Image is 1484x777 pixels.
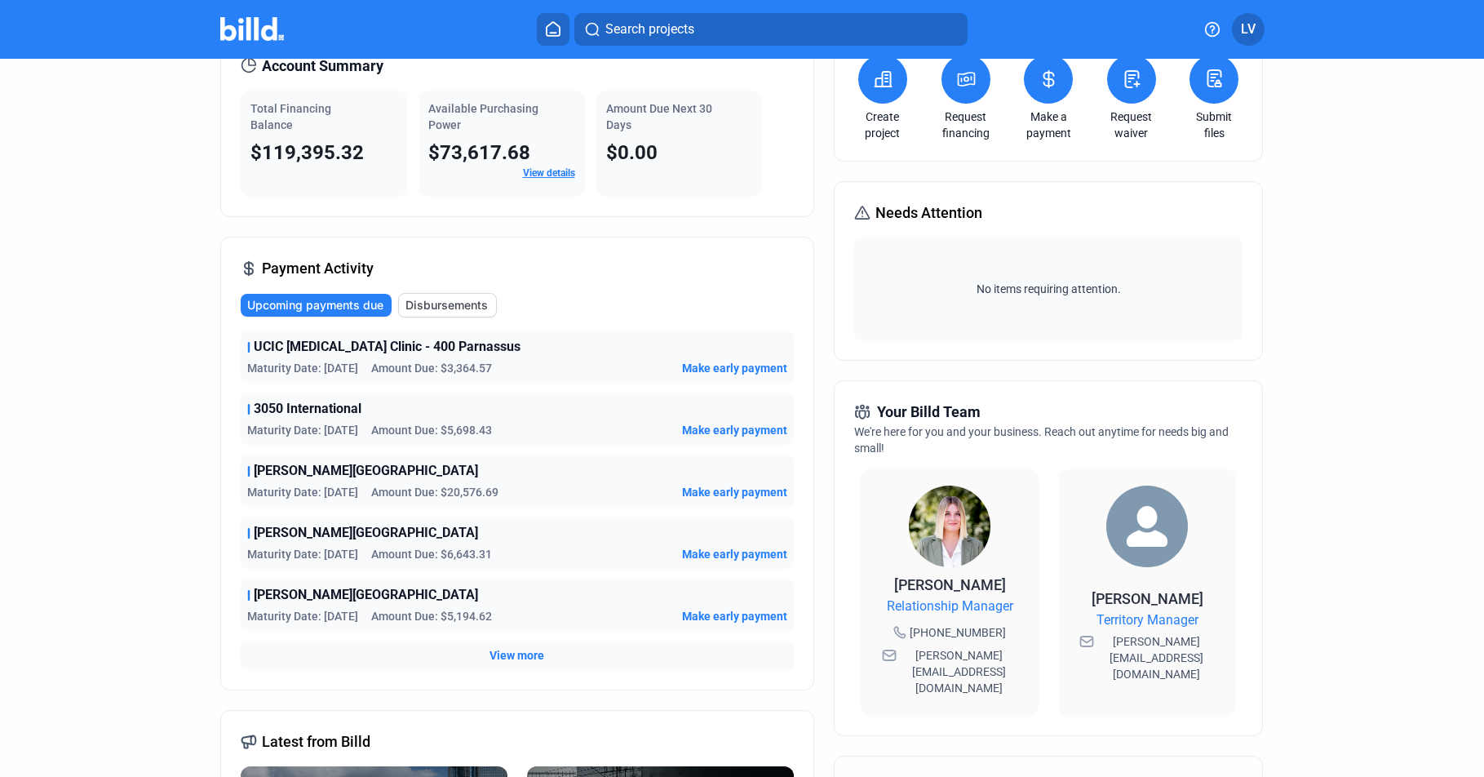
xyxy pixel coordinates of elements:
[247,608,358,624] span: Maturity Date: [DATE]
[682,608,787,624] button: Make early payment
[250,141,364,164] span: $119,395.32
[250,102,331,131] span: Total Financing Balance
[682,484,787,500] button: Make early payment
[1092,590,1203,607] span: [PERSON_NAME]
[398,293,497,317] button: Disbursements
[254,461,478,481] span: [PERSON_NAME][GEOGRAPHIC_DATA]
[247,484,358,500] span: Maturity Date: [DATE]
[371,608,492,624] span: Amount Due: $5,194.62
[371,546,492,562] span: Amount Due: $6,643.31
[371,422,492,438] span: Amount Due: $5,698.43
[1185,109,1243,141] a: Submit files
[606,102,712,131] span: Amount Due Next 30 Days
[682,546,787,562] button: Make early payment
[247,546,358,562] span: Maturity Date: [DATE]
[254,337,521,357] span: UCIC [MEDICAL_DATA] Clinic - 400 Parnassus
[262,730,370,753] span: Latest from Billd
[877,401,981,424] span: Your Billd Team
[854,425,1229,455] span: We're here for you and your business. Reach out anytime for needs big and small!
[1097,633,1215,682] span: [PERSON_NAME][EMAIL_ADDRESS][DOMAIN_NAME]
[523,167,575,179] a: View details
[254,523,478,543] span: [PERSON_NAME][GEOGRAPHIC_DATA]
[428,141,530,164] span: $73,617.68
[909,486,990,567] img: Relationship Manager
[682,360,787,376] button: Make early payment
[605,20,694,39] span: Search projects
[910,624,1006,641] span: [PHONE_NUMBER]
[262,55,383,78] span: Account Summary
[371,360,492,376] span: Amount Due: $3,364.57
[875,202,982,224] span: Needs Attention
[247,360,358,376] span: Maturity Date: [DATE]
[887,597,1013,616] span: Relationship Manager
[900,647,1017,696] span: [PERSON_NAME][EMAIL_ADDRESS][DOMAIN_NAME]
[371,484,498,500] span: Amount Due: $20,576.69
[1106,486,1188,567] img: Territory Manager
[1103,109,1160,141] a: Request waiver
[606,141,658,164] span: $0.00
[241,294,392,317] button: Upcoming payments due
[254,399,361,419] span: 3050 International
[1241,20,1256,39] span: LV
[937,109,995,141] a: Request financing
[682,422,787,438] button: Make early payment
[428,102,538,131] span: Available Purchasing Power
[574,13,968,46] button: Search projects
[894,576,1006,593] span: [PERSON_NAME]
[1020,109,1077,141] a: Make a payment
[861,281,1236,297] span: No items requiring attention.
[262,257,374,280] span: Payment Activity
[254,585,478,605] span: [PERSON_NAME][GEOGRAPHIC_DATA]
[405,297,488,313] span: Disbursements
[1096,610,1198,630] span: Territory Manager
[247,422,358,438] span: Maturity Date: [DATE]
[489,647,544,664] button: View more
[854,109,911,141] a: Create project
[1232,13,1265,46] button: LV
[220,17,285,41] img: Billd Company Logo
[247,297,383,313] span: Upcoming payments due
